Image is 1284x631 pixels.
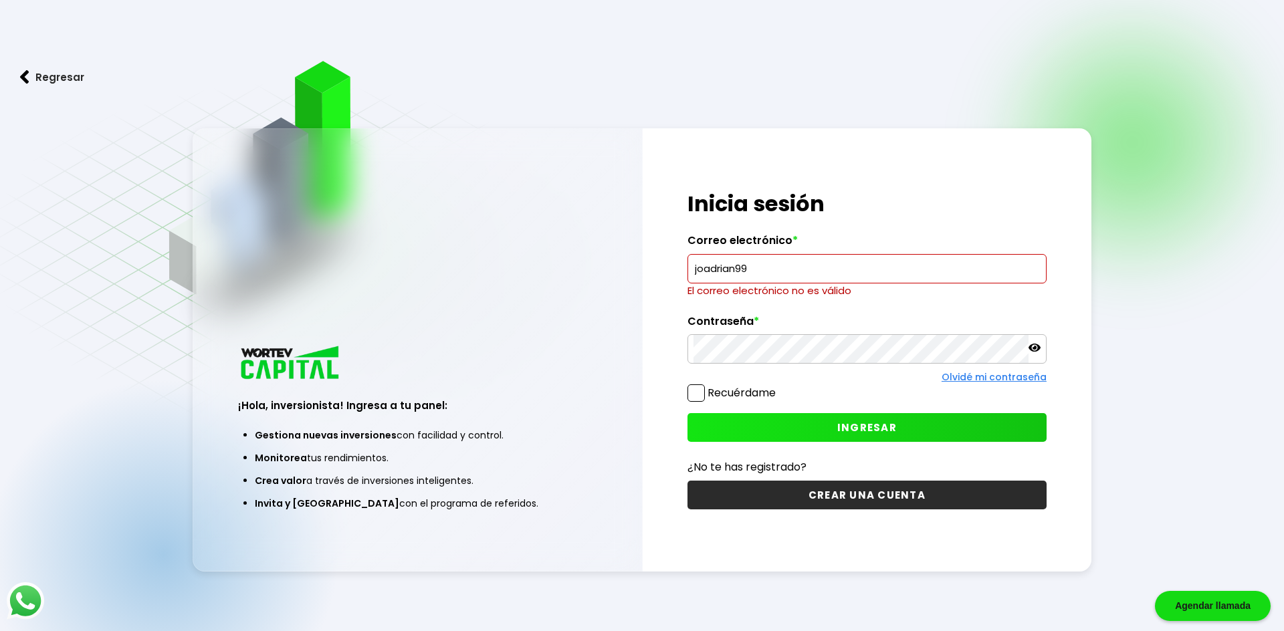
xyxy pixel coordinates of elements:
[687,315,1047,335] label: Contraseña
[687,283,1047,298] p: El correo electrónico no es válido
[20,70,29,84] img: flecha izquierda
[687,459,1047,509] a: ¿No te has registrado?CREAR UNA CUENTA
[687,413,1047,442] button: INGRESAR
[1155,591,1271,621] div: Agendar llamada
[687,459,1047,475] p: ¿No te has registrado?
[255,424,580,447] li: con facilidad y control.
[687,234,1047,254] label: Correo electrónico
[687,188,1047,220] h1: Inicia sesión
[693,255,1041,283] input: hola@wortev.capital
[238,398,597,413] h3: ¡Hola, inversionista! Ingresa a tu panel:
[255,469,580,492] li: a través de inversiones inteligentes.
[255,447,580,469] li: tus rendimientos.
[837,420,897,434] span: INGRESAR
[255,474,306,487] span: Crea valor
[942,370,1047,384] a: Olvidé mi contraseña
[255,428,397,442] span: Gestiona nuevas inversiones
[255,497,399,510] span: Invita y [GEOGRAPHIC_DATA]
[708,385,776,400] label: Recuérdame
[238,344,344,384] img: logo_wortev_capital
[255,451,307,465] span: Monitorea
[7,582,44,620] img: logos_whatsapp-icon.242b2217.svg
[687,481,1047,509] button: CREAR UNA CUENTA
[255,492,580,515] li: con el programa de referidos.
